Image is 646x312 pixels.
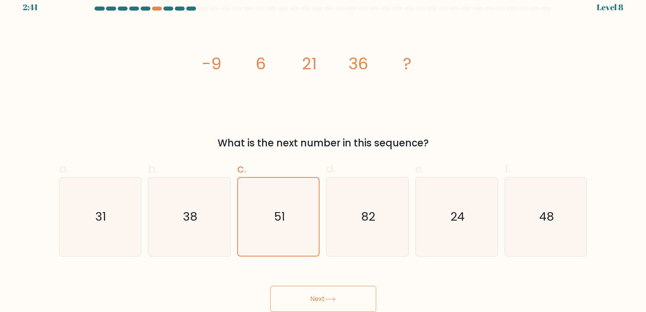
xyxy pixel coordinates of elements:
text: 38 [183,208,197,225]
text: 24 [450,208,465,225]
tspan: -9 [202,52,221,75]
div: Level 8 [597,1,623,13]
text: 48 [539,208,554,225]
text: 31 [96,208,106,225]
div: What is the next number in this sequence? [64,136,582,150]
span: b. [148,161,158,177]
span: a. [59,161,69,177]
div: 2:41 [23,1,38,13]
span: d. [326,161,336,177]
tspan: 6 [255,52,265,75]
span: f. [505,161,510,177]
tspan: 36 [348,52,368,75]
tspan: 21 [302,52,317,75]
span: c. [237,161,246,177]
span: e. [415,161,424,177]
button: Next [270,286,376,312]
text: 51 [274,208,285,225]
tspan: ? [403,52,411,75]
text: 82 [361,208,375,225]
